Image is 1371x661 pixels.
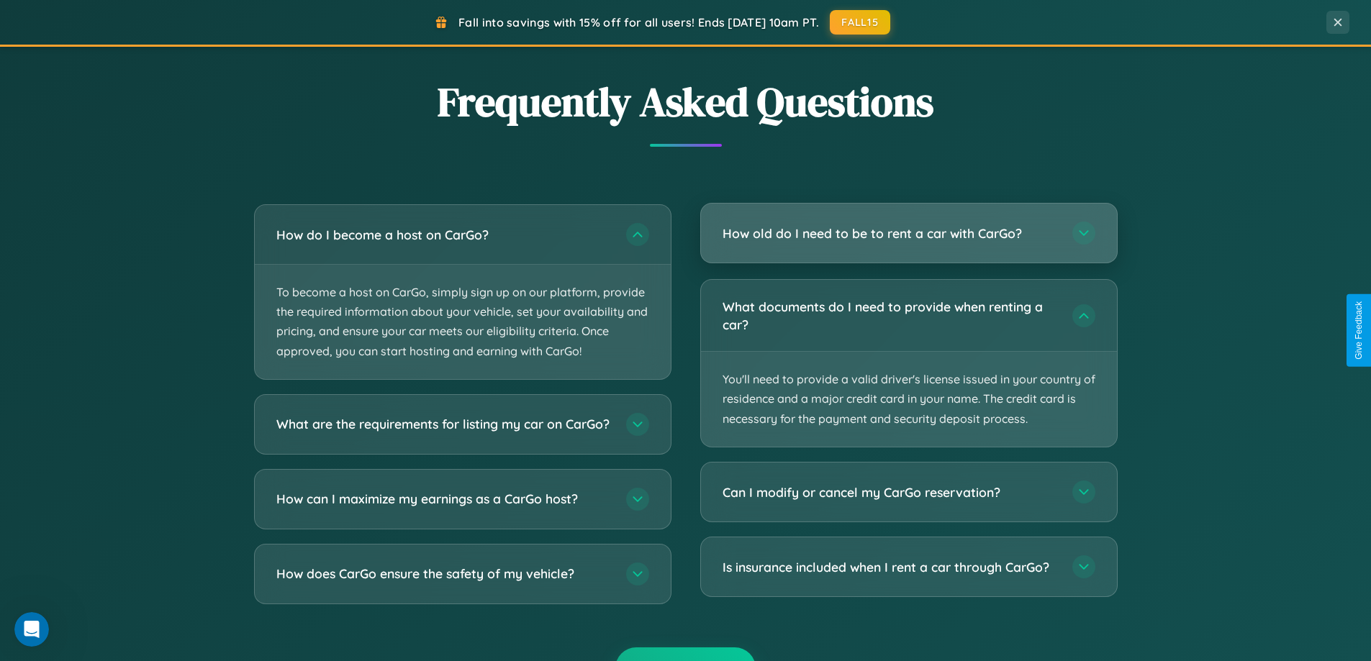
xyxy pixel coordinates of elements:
[723,558,1058,576] h3: Is insurance included when I rent a car through CarGo?
[723,224,1058,242] h3: How old do I need to be to rent a car with CarGo?
[458,15,819,29] span: Fall into savings with 15% off for all users! Ends [DATE] 10am PT.
[723,483,1058,501] h3: Can I modify or cancel my CarGo reservation?
[276,490,612,508] h3: How can I maximize my earnings as a CarGo host?
[276,565,612,583] h3: How does CarGo ensure the safety of my vehicle?
[14,612,49,647] iframe: Intercom live chat
[254,74,1118,129] h2: Frequently Asked Questions
[723,298,1058,333] h3: What documents do I need to provide when renting a car?
[255,265,671,379] p: To become a host on CarGo, simply sign up on our platform, provide the required information about...
[1354,301,1364,360] div: Give Feedback
[276,226,612,244] h3: How do I become a host on CarGo?
[830,10,890,35] button: FALL15
[701,352,1117,447] p: You'll need to provide a valid driver's license issued in your country of residence and a major c...
[276,415,612,433] h3: What are the requirements for listing my car on CarGo?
